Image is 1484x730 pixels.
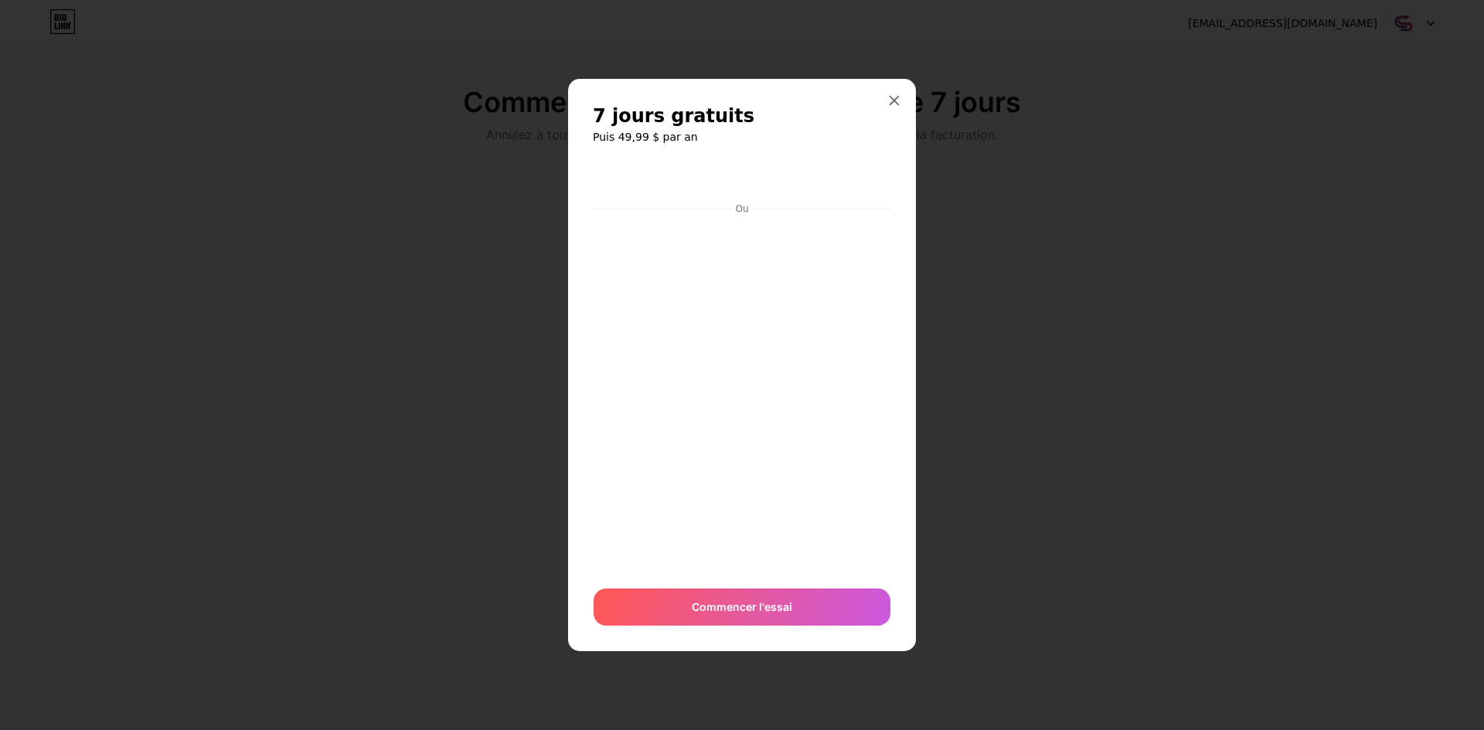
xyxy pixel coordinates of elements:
font: Puis 49,99 $ par an [593,131,698,143]
font: Commencer l'essai [692,600,792,613]
iframe: Cadre de bouton sécurisé pour le paiement [594,161,890,198]
font: Ou [735,203,748,214]
font: 7 jours gratuits [593,105,754,127]
iframe: Cadre de saisie sécurisé pour le paiement [591,217,893,572]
